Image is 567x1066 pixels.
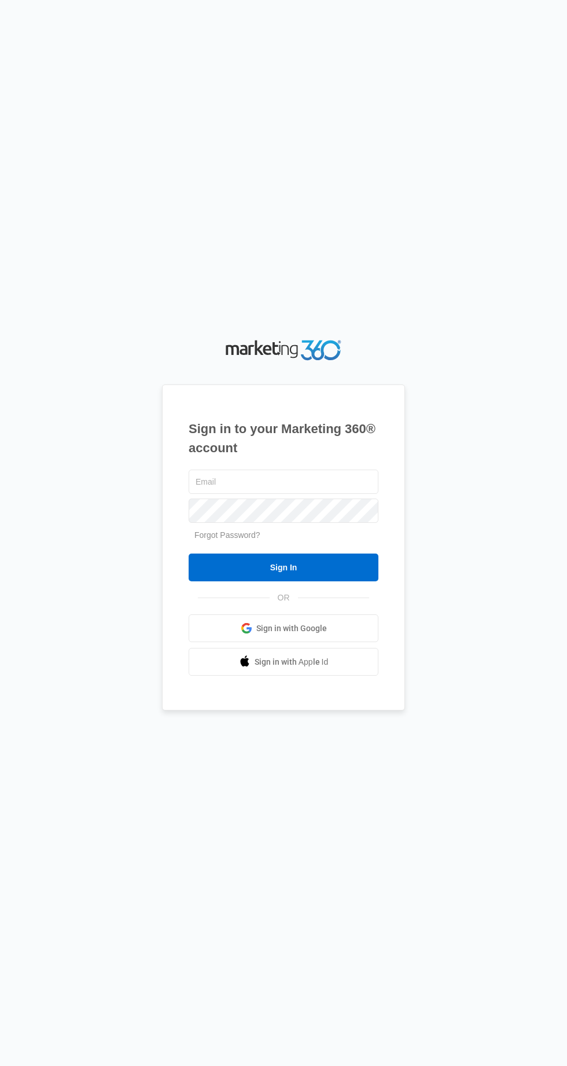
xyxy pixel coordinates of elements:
[189,614,378,642] a: Sign in with Google
[189,470,378,494] input: Email
[189,648,378,676] a: Sign in with Apple Id
[194,530,260,540] a: Forgot Password?
[189,419,378,457] h1: Sign in to your Marketing 360® account
[255,656,329,668] span: Sign in with Apple Id
[270,592,298,604] span: OR
[189,554,378,581] input: Sign In
[256,622,327,635] span: Sign in with Google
